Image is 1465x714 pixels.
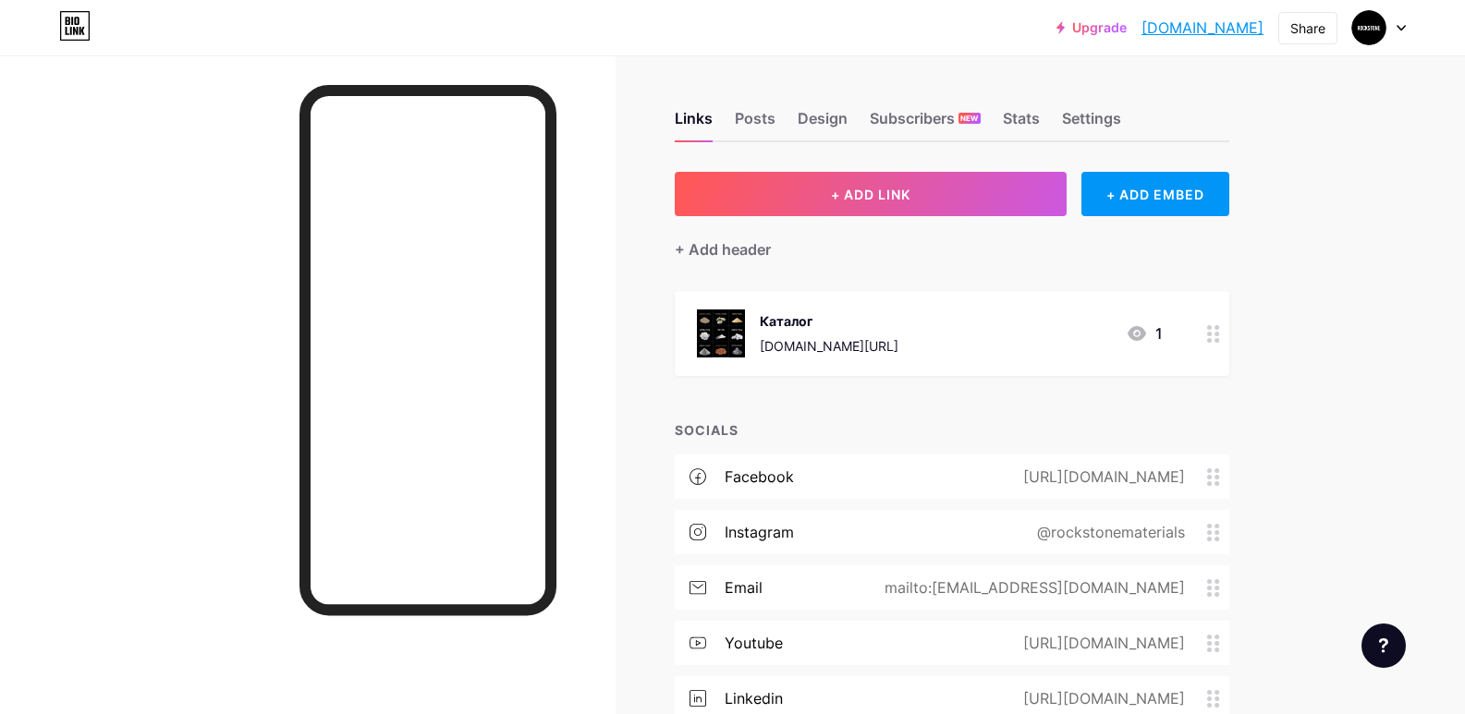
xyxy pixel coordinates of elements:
span: + ADD LINK [831,187,910,202]
div: [URL][DOMAIN_NAME] [994,466,1207,488]
a: Upgrade [1056,20,1127,35]
div: Каталог [760,311,898,331]
div: SOCIALS [675,420,1229,440]
div: + ADD EMBED [1081,172,1228,216]
div: [URL][DOMAIN_NAME] [994,687,1207,709]
img: rockstonematerials [1351,10,1386,45]
div: Subscribers [870,107,981,140]
span: NEW [960,113,978,124]
div: email [725,576,763,599]
img: Каталог [697,309,745,357]
div: [URL][DOMAIN_NAME] [994,632,1207,654]
div: facebook [725,466,794,488]
button: + ADD LINK [675,172,1068,216]
a: [DOMAIN_NAME] [1141,17,1264,39]
div: linkedin [725,687,783,709]
div: Share [1290,18,1325,38]
div: Design [798,107,848,140]
div: + Add header [675,238,771,260]
div: instagram [725,521,794,543]
div: 1 [1126,322,1163,345]
div: Posts [735,107,775,140]
div: Settings [1062,107,1121,140]
div: @rockstonematerials [1007,521,1207,543]
div: [DOMAIN_NAME][URL] [760,336,898,356]
div: mailto:[EMAIL_ADDRESS][DOMAIN_NAME] [855,576,1207,599]
div: Links [675,107,713,140]
div: youtube [725,632,783,654]
div: Stats [1003,107,1040,140]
